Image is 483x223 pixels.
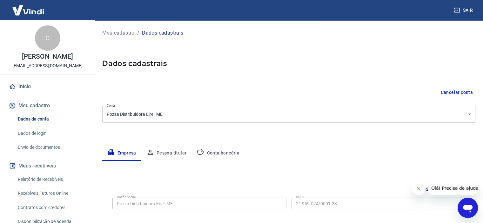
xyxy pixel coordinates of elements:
div: Pozza Distribuidora Eireli ME [102,106,475,123]
p: / [137,29,139,37]
button: Conta bancária [191,146,245,161]
a: Início [8,80,87,94]
a: Recebíveis Futuros Online [15,187,87,200]
label: Razão social [117,195,136,200]
p: Dados cadastrais [142,29,183,37]
a: Meu cadastro [102,29,135,37]
a: Dados de login [15,127,87,140]
span: Olá! Precisa de ajuda? [4,4,53,10]
div: C [35,25,60,51]
button: Pessoa titular [141,146,192,161]
button: Meu cadastro [8,99,87,113]
iframe: Close message [412,182,425,195]
a: Dados da conta [15,113,87,126]
button: Meus recebíveis [8,159,87,173]
button: Empresa [102,146,141,161]
label: Conta [107,103,116,108]
label: CNPJ [296,195,304,200]
p: [EMAIL_ADDRESS][DOMAIN_NAME] [12,62,83,69]
a: Envio de documentos [15,141,87,154]
iframe: Message from company [427,181,478,195]
a: Contratos com credores [15,201,87,214]
img: Vindi [8,0,49,20]
a: Relatório de Recebíveis [15,173,87,186]
h5: Dados cadastrais [102,58,475,69]
button: Sair [453,4,475,16]
iframe: Button to launch messaging window [458,198,478,218]
p: [PERSON_NAME] [22,53,73,60]
button: Cancelar conta [438,87,475,98]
